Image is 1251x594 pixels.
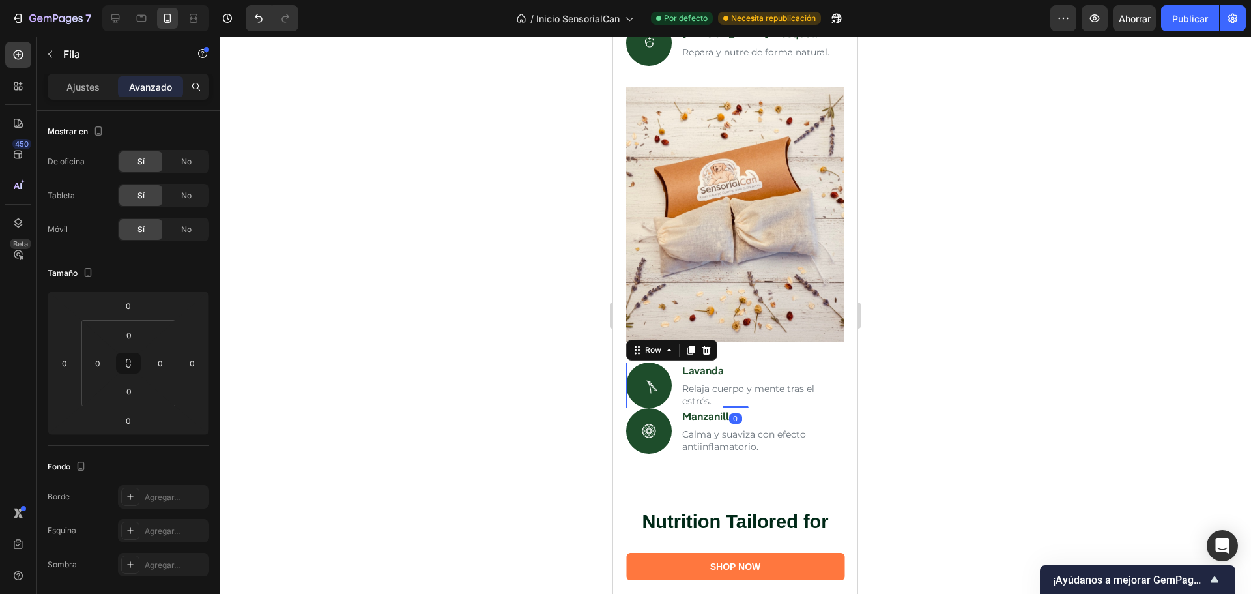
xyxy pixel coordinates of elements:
[48,224,68,234] font: Móvil
[1113,5,1156,31] button: Ahorrar
[48,559,77,569] font: Sombra
[1172,13,1208,24] font: Publicar
[116,325,142,345] input: 0 píxeles
[5,5,97,31] button: 7
[536,13,620,24] font: Inicio SensorialCan
[48,190,75,200] font: Tableta
[48,268,78,278] font: Tamaño
[1053,572,1222,587] button: Mostrar encuesta - ¡Ayúdanos a mejorar GemPages!
[145,492,180,502] font: Agregar...
[129,82,172,93] font: Avanzado
[145,560,180,570] font: Agregar...
[181,156,192,166] font: No
[115,411,141,430] input: 0
[731,13,816,23] font: Necesita republicación
[1207,530,1238,561] div: Abrir Intercom Messenger
[55,353,74,373] input: 0
[13,239,28,248] font: Beta
[1119,13,1151,24] font: Ahorrar
[48,526,76,535] font: Esquina
[85,12,91,25] font: 7
[246,5,298,31] div: Deshacer/Rehacer
[15,140,29,149] font: 450
[88,353,108,373] input: 0 píxeles
[613,37,857,594] iframe: Área de diseño
[48,462,70,471] font: Fondo
[181,224,192,234] font: No
[48,156,85,166] font: De oficina
[664,13,708,23] font: Por defecto
[115,296,141,316] input: 0
[116,381,142,401] input: 0 píxeles
[1161,5,1219,31] button: Publicar
[530,13,534,24] font: /
[48,492,70,501] font: Borde
[145,526,180,536] font: Agregar...
[137,156,145,166] font: Sí
[1053,574,1207,586] font: ¡Ayúdanos a mejorar GemPages!
[182,353,202,373] input: 0
[63,46,174,62] p: Fila
[151,353,170,373] input: 0 píxeles
[66,82,100,93] font: Ajustes
[137,224,145,234] font: Sí
[63,48,80,61] font: Fila
[181,190,192,200] font: No
[137,190,145,200] font: Sí
[48,126,88,136] font: Mostrar en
